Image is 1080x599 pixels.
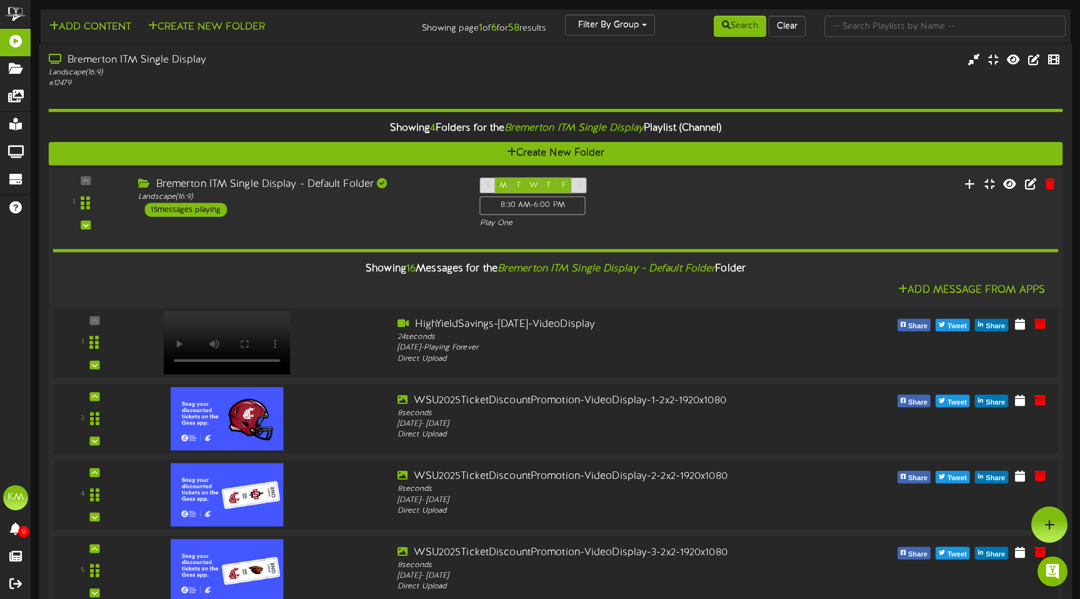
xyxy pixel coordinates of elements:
[397,393,797,408] div: WSU2025TicketDiscountPromotion-VideoDisplay-1-2x2-1920x1080
[382,14,556,36] div: Showing page of for results
[49,53,461,68] div: Bremerton ITM Single Display
[577,181,581,190] span: S
[906,548,930,561] span: Share
[497,263,715,274] i: Bremerton ITM Single Display - Default Folder
[499,181,507,190] span: M
[983,320,1007,333] span: Share
[397,419,797,430] div: [DATE] - [DATE]
[975,319,1008,331] button: Share
[897,547,931,560] button: Share
[714,16,766,37] button: Search
[171,463,284,526] img: ed2cd9c2-919d-4759-aeab-2010ac0144f6.png
[897,395,931,407] button: Share
[508,23,519,34] strong: 58
[397,353,797,364] div: Direct Upload
[897,471,931,483] button: Share
[397,408,797,418] div: 8 seconds
[983,548,1007,561] span: Share
[43,256,1067,283] div: Showing Messages for the Folder
[397,318,797,332] div: HighYieldSavings-[DATE]-VideoDisplay
[397,506,797,516] div: Direct Upload
[529,181,538,190] span: W
[49,78,461,89] div: # 12479
[138,178,461,192] div: Bremerton ITM Single Display - Default Folder
[49,142,1063,165] button: Create New Folder
[975,395,1008,407] button: Share
[397,560,797,570] div: 8 seconds
[945,320,969,333] span: Tweet
[397,571,797,581] div: [DATE] - [DATE]
[3,485,28,510] div: KM
[906,471,930,485] span: Share
[1037,556,1067,586] div: Open Intercom Messenger
[480,218,717,229] div: Play One
[983,471,1007,485] span: Share
[945,548,969,561] span: Tweet
[397,470,797,484] div: WSU2025TicketDiscountPromotion-VideoDisplay-2-2x2-1920x1080
[430,123,436,134] span: 4
[516,181,521,190] span: T
[479,23,482,34] strong: 1
[936,319,970,331] button: Tweet
[397,332,797,343] div: 24 seconds
[486,181,490,190] span: S
[491,23,497,34] strong: 6
[906,395,930,409] span: Share
[824,16,1066,37] input: -- Search Playlists by Name --
[546,181,551,190] span: T
[906,320,930,333] span: Share
[480,196,586,215] div: 8:30 AM - 6:00 PM
[406,263,416,274] span: 16
[18,526,29,538] span: 0
[936,395,970,407] button: Tweet
[897,319,931,331] button: Share
[504,123,644,134] i: Bremerton ITM Single Display
[144,19,269,35] button: Create New Folder
[936,471,970,483] button: Tweet
[975,547,1008,560] button: Share
[397,343,797,353] div: [DATE] - Playing Forever
[49,68,461,78] div: Landscape ( 16:9 )
[894,283,1049,298] button: Add Message From Apps
[397,545,797,560] div: WSU2025TicketDiscountPromotion-VideoDisplay-3-2x2-1920x1080
[397,581,797,592] div: Direct Upload
[983,395,1007,409] span: Share
[144,203,227,216] div: 15 messages playing
[171,387,284,450] img: 6057019c-62c8-40f1-9209-88838aa65450.png
[397,495,797,505] div: [DATE] - [DATE]
[945,395,969,409] span: Tweet
[945,471,969,485] span: Tweet
[138,192,461,203] div: Landscape ( 16:9 )
[39,115,1072,142] div: Showing Folders for the Playlist (Channel)
[46,19,135,35] button: Add Content
[565,14,655,36] button: Filter By Group
[936,547,970,560] button: Tweet
[397,430,797,440] div: Direct Upload
[562,181,566,190] span: F
[769,16,806,37] button: Clear
[397,484,797,495] div: 8 seconds
[975,471,1008,483] button: Share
